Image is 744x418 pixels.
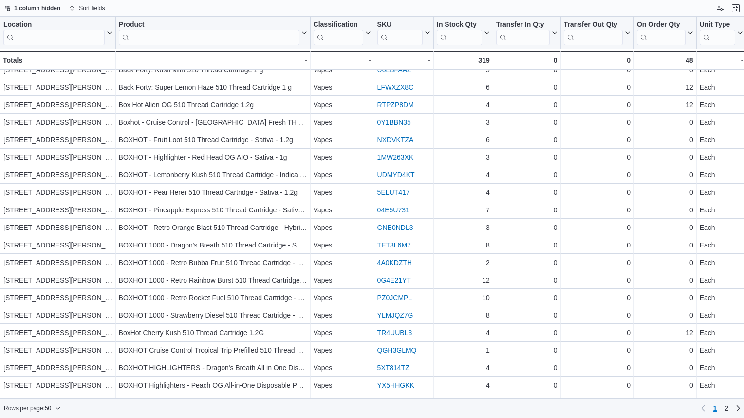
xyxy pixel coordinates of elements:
div: 319 [437,55,490,66]
div: - [377,55,430,66]
div: - [700,55,744,66]
span: 2 [725,403,728,413]
button: Page 1 of 2 [709,400,721,416]
button: Display options [714,2,726,14]
button: 1 column hidden [0,2,64,14]
button: Sort fields [65,2,109,14]
button: Previous page [697,402,709,414]
div: Totals [3,55,112,66]
a: Next page [732,402,744,414]
span: Rows per page : 50 [4,404,51,412]
div: - [314,55,371,66]
span: 1 [713,403,717,413]
a: Page 2 of 2 [721,400,732,416]
button: Keyboard shortcuts [699,2,710,14]
span: 1 column hidden [14,4,60,12]
div: - [119,55,307,66]
ul: Pagination for preceding grid [709,400,732,416]
div: 0 [564,55,631,66]
nav: Pagination for preceding grid [697,400,744,416]
div: 0 [496,55,558,66]
span: Sort fields [79,4,105,12]
div: 48 [637,55,693,66]
button: Exit fullscreen [730,2,742,14]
